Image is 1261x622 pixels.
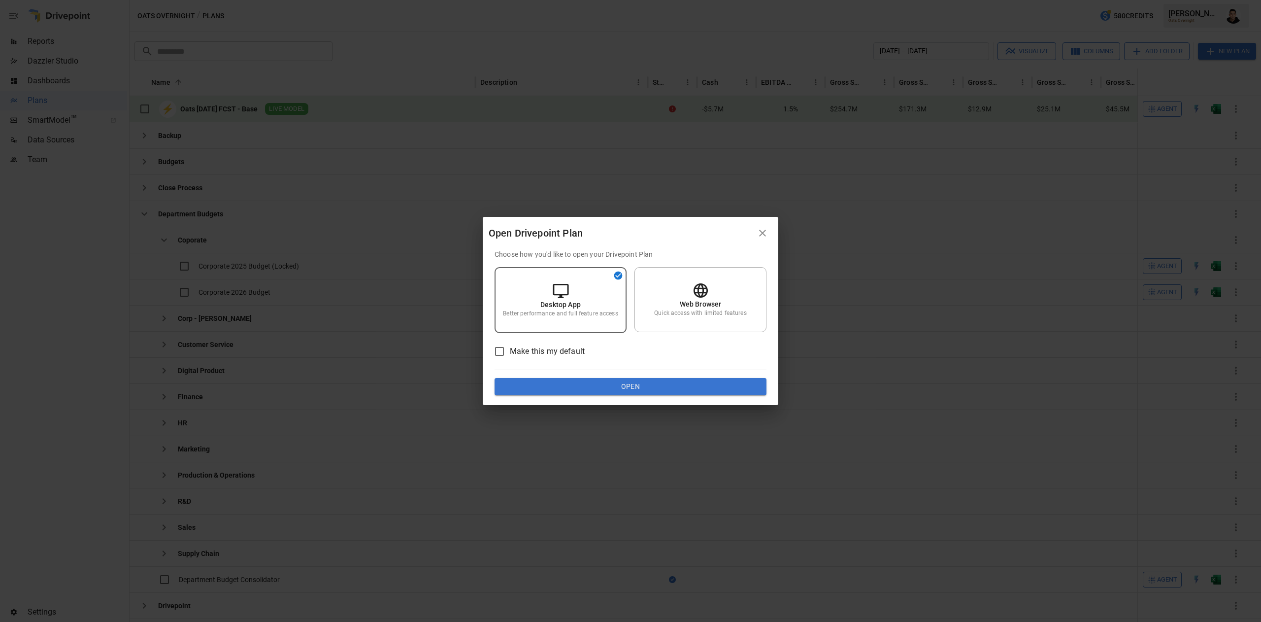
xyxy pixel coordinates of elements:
[654,309,746,317] p: Quick access with limited features
[503,310,618,318] p: Better performance and full feature access
[495,378,766,396] button: Open
[489,225,753,241] div: Open Drivepoint Plan
[540,300,581,310] p: Desktop App
[495,249,766,259] p: Choose how you'd like to open your Drivepoint Plan
[680,299,722,309] p: Web Browser
[510,346,585,357] span: Make this my default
